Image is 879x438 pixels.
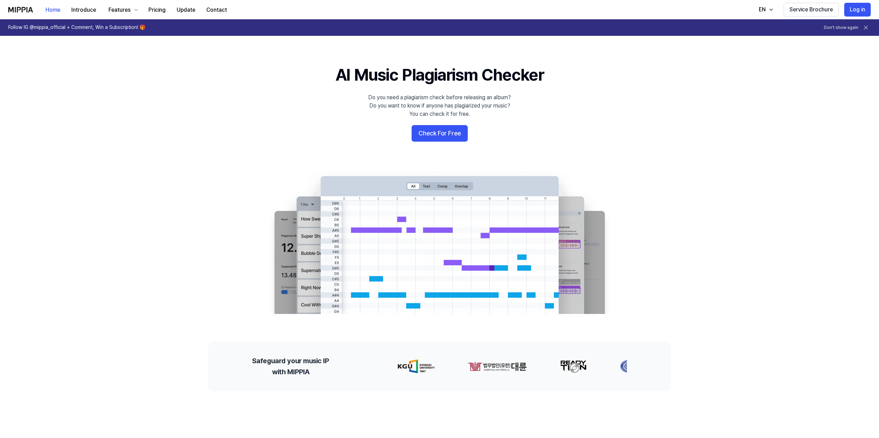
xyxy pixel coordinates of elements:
[757,6,767,14] div: EN
[8,7,33,12] img: logo
[252,355,329,377] h2: Safeguard your music IP with MIPPIA
[171,3,201,17] button: Update
[368,93,511,118] div: Do you need a plagiarism check before releasing an album? Do you want to know if anyone has plagi...
[143,3,171,17] button: Pricing
[40,0,66,19] a: Home
[107,6,132,14] div: Features
[171,0,201,19] a: Update
[557,359,584,373] img: partner-logo-2
[102,3,143,17] button: Features
[40,3,66,17] button: Home
[335,63,544,86] h1: AI Music Plagiarism Checker
[784,3,839,17] button: Service Brochure
[752,3,778,17] button: EN
[8,24,145,31] h1: Follow IG @mippia_official + Comment, Win a Subscription! 🎁
[412,125,468,142] button: Check For Free
[465,359,524,373] img: partner-logo-1
[66,3,102,17] button: Introduce
[824,25,858,31] button: Don't show again
[201,3,232,17] button: Contact
[395,359,432,373] img: partner-logo-0
[617,359,638,373] img: partner-logo-3
[260,169,619,314] img: main Image
[844,3,871,17] button: Log in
